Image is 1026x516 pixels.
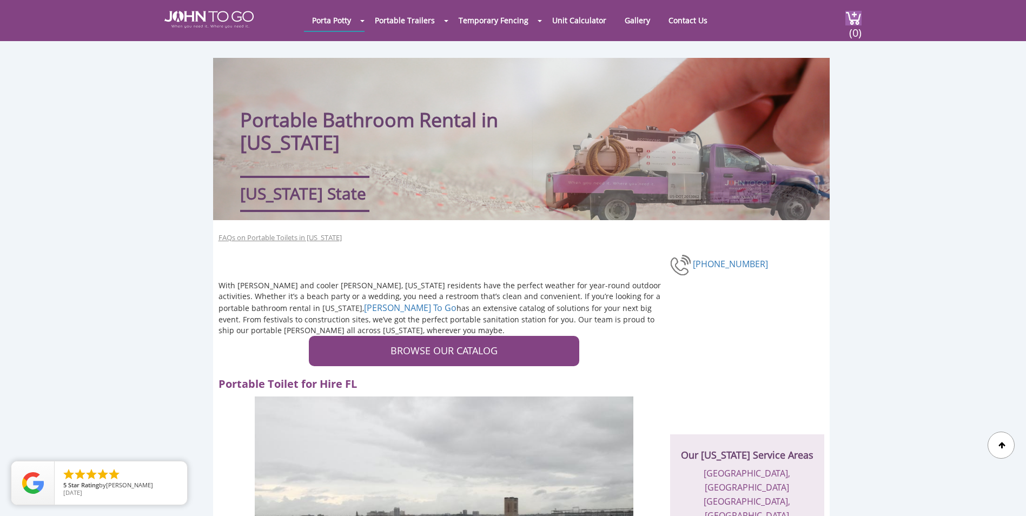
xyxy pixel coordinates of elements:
[219,233,342,243] a: FAQs on Portable Toilets in [US_STATE]
[22,472,44,494] img: Review Rating
[108,468,121,481] li: 
[106,481,153,489] span: [PERSON_NAME]
[681,434,813,461] h2: Our [US_STATE] Service Areas
[309,336,579,366] a: BROWSE OUR CATALOG
[845,11,862,25] img: cart a
[74,468,87,481] li: 
[63,482,178,489] span: by
[364,302,456,314] a: [PERSON_NAME] To Go
[704,467,790,493] a: [GEOGRAPHIC_DATA], [GEOGRAPHIC_DATA]
[219,372,652,391] h2: Portable Toilet for Hire FL
[63,481,67,489] span: 5
[219,280,661,301] span: With [PERSON_NAME] and cooler [PERSON_NAME], [US_STATE] residents have the perfect weather for ye...
[85,468,98,481] li: 
[983,473,1026,516] button: Live Chat
[240,176,369,212] div: [US_STATE] State
[544,10,614,31] a: Unit Calculator
[96,468,109,481] li: 
[63,488,82,497] span: [DATE]
[849,17,862,40] span: (0)
[219,303,654,335] span: has an extensive catalog of solutions for your next big event. From festivals to construction sit...
[532,120,824,220] img: Truck
[68,481,99,489] span: Star Rating
[367,10,443,31] a: Portable Trailers
[660,10,716,31] a: Contact Us
[693,258,768,270] a: [PHONE_NUMBER]
[670,253,693,277] img: phone-number
[451,10,537,31] a: Temporary Fencing
[62,468,75,481] li: 
[164,11,254,28] img: JOHN to go
[240,80,589,154] h1: Portable Bathroom Rental in [US_STATE]
[617,10,658,31] a: Gallery
[304,10,359,31] a: Porta Potty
